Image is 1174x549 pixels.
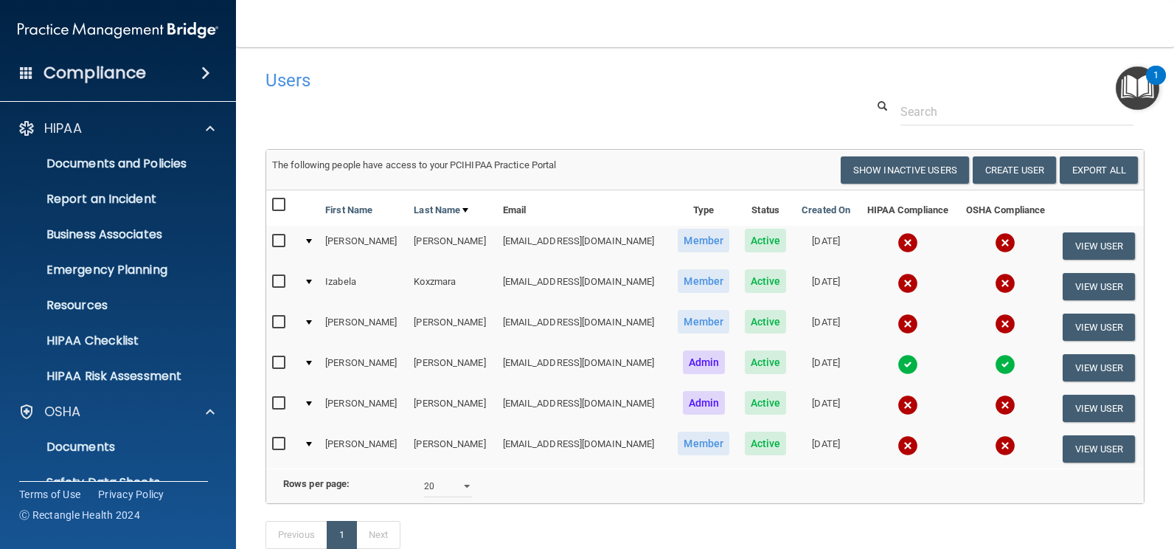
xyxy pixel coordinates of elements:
td: Izabela [319,266,408,307]
span: Active [745,391,787,415]
th: OSHA Compliance [957,190,1054,226]
td: [EMAIL_ADDRESS][DOMAIN_NAME] [497,348,670,388]
td: [PERSON_NAME] [408,348,496,388]
p: Business Associates [10,227,211,242]
span: Member [678,269,729,293]
p: OSHA [44,403,81,421]
a: Export All [1060,156,1138,184]
img: cross.ca9f0e7f.svg [897,314,918,334]
td: [PERSON_NAME] [319,348,408,388]
h4: Compliance [44,63,146,83]
a: Created On [802,201,850,219]
button: Open Resource Center, 1 new notification [1116,66,1159,110]
span: Admin [683,351,726,374]
td: [PERSON_NAME] [408,429,496,469]
img: cross.ca9f0e7f.svg [995,435,1015,456]
p: HIPAA Risk Assessment [10,369,211,384]
td: [PERSON_NAME] [319,429,408,469]
img: cross.ca9f0e7f.svg [995,395,1015,415]
img: tick.e7d51cea.svg [995,354,1015,375]
img: cross.ca9f0e7f.svg [897,273,918,294]
td: [PERSON_NAME] [319,226,408,266]
p: Documents [10,440,211,455]
button: Show Inactive Users [841,156,969,184]
img: cross.ca9f0e7f.svg [897,435,918,456]
button: View User [1063,354,1136,381]
p: Resources [10,298,211,313]
a: 1 [327,521,357,549]
a: Next [356,521,400,549]
span: The following people have access to your PCIHIPAA Practice Portal [272,159,557,170]
span: Ⓒ Rectangle Health 2024 [19,508,140,522]
span: Active [745,432,787,455]
a: HIPAA [18,120,215,137]
td: [EMAIL_ADDRESS][DOMAIN_NAME] [497,266,670,307]
td: [DATE] [794,266,858,307]
th: Status [737,190,794,226]
img: cross.ca9f0e7f.svg [995,273,1015,294]
img: cross.ca9f0e7f.svg [995,232,1015,253]
button: View User [1063,395,1136,422]
img: PMB logo [18,15,218,45]
td: [DATE] [794,429,858,469]
button: View User [1063,435,1136,463]
td: [DATE] [794,388,858,429]
th: HIPAA Compliance [858,190,957,226]
a: OSHA [18,403,215,421]
img: cross.ca9f0e7f.svg [897,395,918,415]
img: cross.ca9f0e7f.svg [995,314,1015,334]
p: Safety Data Sheets [10,475,211,490]
span: Member [678,229,729,252]
button: Create User [973,156,1056,184]
p: Emergency Planning [10,263,211,277]
b: Rows per page: [283,478,350,489]
td: [EMAIL_ADDRESS][DOMAIN_NAME] [497,429,670,469]
p: HIPAA Checklist [10,334,211,348]
td: Koxzmara [408,266,496,307]
th: Email [497,190,670,226]
div: 1 [1153,75,1159,94]
p: HIPAA [44,120,82,137]
td: [PERSON_NAME] [319,307,408,348]
a: Privacy Policy [98,487,164,502]
a: Last Name [414,201,468,219]
a: Previous [265,521,327,549]
iframe: Drift Widget Chat Controller [919,444,1156,503]
span: Active [745,229,787,252]
img: cross.ca9f0e7f.svg [897,232,918,253]
input: Search [900,98,1133,125]
span: Active [745,269,787,293]
a: Terms of Use [19,487,80,502]
a: First Name [325,201,372,219]
span: Active [745,310,787,334]
h4: Users [265,71,769,90]
th: Type [670,190,737,226]
span: Admin [683,391,726,415]
td: [EMAIL_ADDRESS][DOMAIN_NAME] [497,307,670,348]
img: tick.e7d51cea.svg [897,354,918,375]
span: Member [678,432,729,455]
button: View User [1063,273,1136,300]
button: View User [1063,232,1136,260]
p: Report an Incident [10,192,211,207]
p: Documents and Policies [10,156,211,171]
td: [EMAIL_ADDRESS][DOMAIN_NAME] [497,388,670,429]
td: [PERSON_NAME] [408,307,496,348]
td: [PERSON_NAME] [408,388,496,429]
td: [DATE] [794,307,858,348]
td: [DATE] [794,348,858,388]
td: [PERSON_NAME] [319,388,408,429]
span: Active [745,351,787,374]
span: Member [678,310,729,334]
td: [PERSON_NAME] [408,226,496,266]
button: View User [1063,314,1136,341]
td: [EMAIL_ADDRESS][DOMAIN_NAME] [497,226,670,266]
td: [DATE] [794,226,858,266]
